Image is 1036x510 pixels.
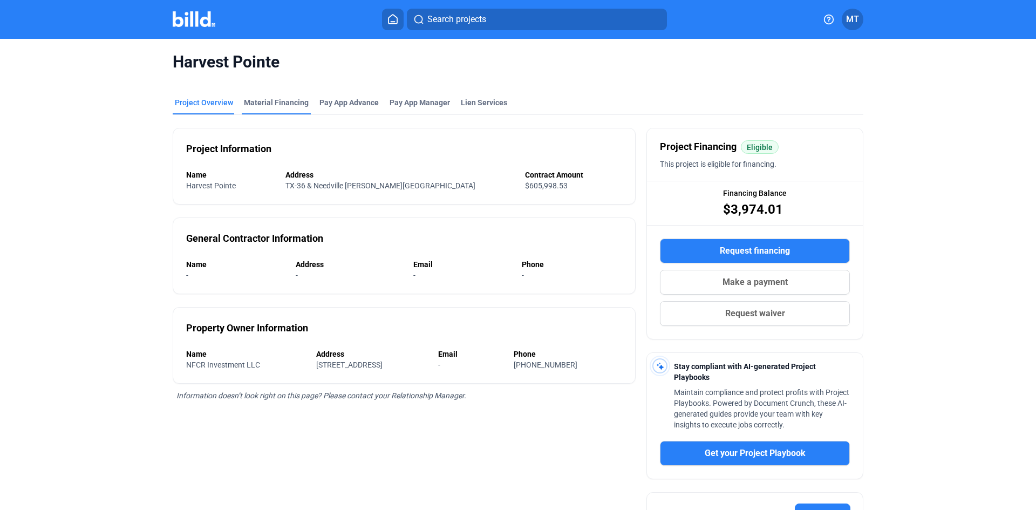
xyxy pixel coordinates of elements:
span: Search projects [427,13,486,26]
button: Make a payment [660,270,850,295]
div: Pay App Advance [319,97,379,108]
div: Email [438,349,503,359]
span: - [413,271,415,280]
span: Maintain compliance and protect profits with Project Playbooks. Powered by Document Crunch, these... [674,388,849,429]
span: [PHONE_NUMBER] [514,361,577,369]
span: [STREET_ADDRESS] [316,361,383,369]
span: TX-36 & Needville [PERSON_NAME][GEOGRAPHIC_DATA] [285,181,475,190]
span: - [296,271,298,280]
button: Search projects [407,9,667,30]
span: Make a payment [723,276,788,289]
span: Harvest Pointe [173,52,863,72]
div: Address [285,169,514,180]
button: Request waiver [660,301,850,326]
div: Project Information [186,141,271,157]
button: Request financing [660,239,850,263]
button: Get your Project Playbook [660,441,850,466]
div: Address [316,349,428,359]
span: Project Financing [660,139,737,154]
div: Name [186,349,305,359]
span: Harvest Pointe [186,181,236,190]
span: $3,974.01 [723,201,783,218]
mat-chip: Eligible [741,140,779,154]
span: - [438,361,440,369]
span: - [186,271,188,280]
span: Request waiver [725,307,785,320]
div: Name [186,169,275,180]
span: - [522,271,524,280]
span: Get your Project Playbook [705,447,806,460]
div: Contract Amount [525,169,622,180]
span: Request financing [720,244,790,257]
img: Billd Company Logo [173,11,215,27]
span: NFCR Investment LLC [186,361,260,369]
span: This project is eligible for financing. [660,160,776,168]
div: Phone [522,259,622,270]
span: Stay compliant with AI-generated Project Playbooks [674,362,816,382]
div: General Contractor Information [186,231,323,246]
div: Material Financing [244,97,309,108]
div: Name [186,259,285,270]
div: Phone [514,349,623,359]
span: MT [846,13,859,26]
div: Lien Services [461,97,507,108]
div: Project Overview [175,97,233,108]
span: Pay App Manager [390,97,450,108]
span: Information doesn’t look right on this page? Please contact your Relationship Manager. [176,391,466,400]
span: $605,998.53 [525,181,568,190]
span: Financing Balance [723,188,787,199]
div: Address [296,259,402,270]
div: Property Owner Information [186,321,308,336]
div: Email [413,259,511,270]
button: MT [842,9,863,30]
